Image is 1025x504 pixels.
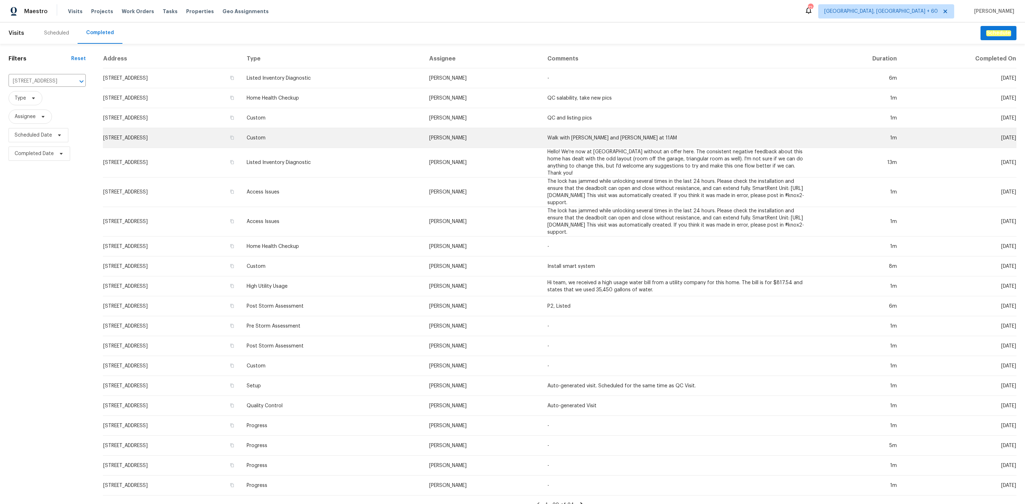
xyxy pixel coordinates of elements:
[103,436,241,456] td: [STREET_ADDRESS]
[542,177,816,207] td: The lock has jammed while unlocking several times in the last 24 hours. Please check the installa...
[424,476,542,495] td: [PERSON_NAME]
[229,362,235,369] button: Copy Address
[241,148,424,177] td: Listed Inventory Diagnostic
[542,396,816,416] td: Auto-generated Visit
[542,336,816,356] td: -
[229,402,235,409] button: Copy Address
[424,276,542,296] td: [PERSON_NAME]
[903,276,1016,296] td: [DATE]
[903,49,1016,68] th: Completed On
[424,68,542,88] td: [PERSON_NAME]
[229,462,235,468] button: Copy Address
[241,376,424,396] td: Setup
[424,177,542,207] td: [PERSON_NAME]
[816,476,903,495] td: 1m
[103,177,241,207] td: [STREET_ADDRESS]
[424,128,542,148] td: [PERSON_NAME]
[229,95,235,101] button: Copy Address
[77,76,86,86] button: Open
[71,55,86,62] div: Reset
[824,8,938,15] span: [GEOGRAPHIC_DATA], [GEOGRAPHIC_DATA] + 60
[542,88,816,108] td: QC salability, take new pics
[103,376,241,396] td: [STREET_ADDRESS]
[542,68,816,88] td: -
[542,456,816,476] td: -
[229,189,235,195] button: Copy Address
[542,476,816,495] td: -
[103,88,241,108] td: [STREET_ADDRESS]
[816,396,903,416] td: 1m
[241,88,424,108] td: Home Health Checkup
[103,49,241,68] th: Address
[424,88,542,108] td: [PERSON_NAME]
[424,316,542,336] td: [PERSON_NAME]
[222,8,269,15] span: Geo Assignments
[103,316,241,336] td: [STREET_ADDRESS]
[44,30,69,37] div: Scheduled
[229,243,235,249] button: Copy Address
[103,396,241,416] td: [STREET_ADDRESS]
[241,416,424,436] td: Progress
[424,49,542,68] th: Assignee
[424,336,542,356] td: [PERSON_NAME]
[424,356,542,376] td: [PERSON_NAME]
[9,76,66,87] input: Search for an address...
[186,8,214,15] span: Properties
[542,108,816,128] td: QC and listing pics
[808,4,813,11] div: 724
[903,476,1016,495] td: [DATE]
[903,256,1016,276] td: [DATE]
[241,296,424,316] td: Post Storm Assessment
[816,88,903,108] td: 1m
[816,356,903,376] td: 1m
[542,128,816,148] td: Walk with [PERSON_NAME] and [PERSON_NAME] at 11AM
[816,207,903,237] td: 1m
[86,29,114,36] div: Completed
[816,148,903,177] td: 13m
[424,256,542,276] td: [PERSON_NAME]
[816,256,903,276] td: 8m
[229,442,235,449] button: Copy Address
[91,8,113,15] span: Projects
[122,8,154,15] span: Work Orders
[542,148,816,177] td: Hello! We're now at [GEOGRAPHIC_DATA] without an offer here. The consistent negative feedback abo...
[103,296,241,316] td: [STREET_ADDRESS]
[103,207,241,237] td: [STREET_ADDRESS]
[163,9,178,14] span: Tasks
[816,296,903,316] td: 6m
[424,376,542,396] td: [PERSON_NAME]
[903,396,1016,416] td: [DATE]
[103,108,241,128] td: [STREET_ADDRESS]
[816,376,903,396] td: 1m
[981,26,1016,41] button: Schedule
[903,436,1016,456] td: [DATE]
[103,336,241,356] td: [STREET_ADDRESS]
[241,68,424,88] td: Listed Inventory Diagnostic
[816,49,903,68] th: Duration
[542,237,816,256] td: -
[103,276,241,296] td: [STREET_ADDRESS]
[229,263,235,269] button: Copy Address
[68,8,83,15] span: Visits
[241,237,424,256] td: Home Health Checkup
[542,276,816,296] td: Hi team, we received a high usage water bill from a utility company for this home. The bill is fo...
[241,336,424,356] td: Post Storm Assessment
[542,296,816,316] td: P2, Listed
[816,336,903,356] td: 1m
[241,256,424,276] td: Custom
[241,128,424,148] td: Custom
[816,276,903,296] td: 1m
[103,68,241,88] td: [STREET_ADDRESS]
[103,148,241,177] td: [STREET_ADDRESS]
[816,237,903,256] td: 1m
[424,148,542,177] td: [PERSON_NAME]
[424,436,542,456] td: [PERSON_NAME]
[103,456,241,476] td: [STREET_ADDRESS]
[103,356,241,376] td: [STREET_ADDRESS]
[903,296,1016,316] td: [DATE]
[903,177,1016,207] td: [DATE]
[229,75,235,81] button: Copy Address
[241,456,424,476] td: Progress
[9,55,71,62] h1: Filters
[15,113,36,120] span: Assignee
